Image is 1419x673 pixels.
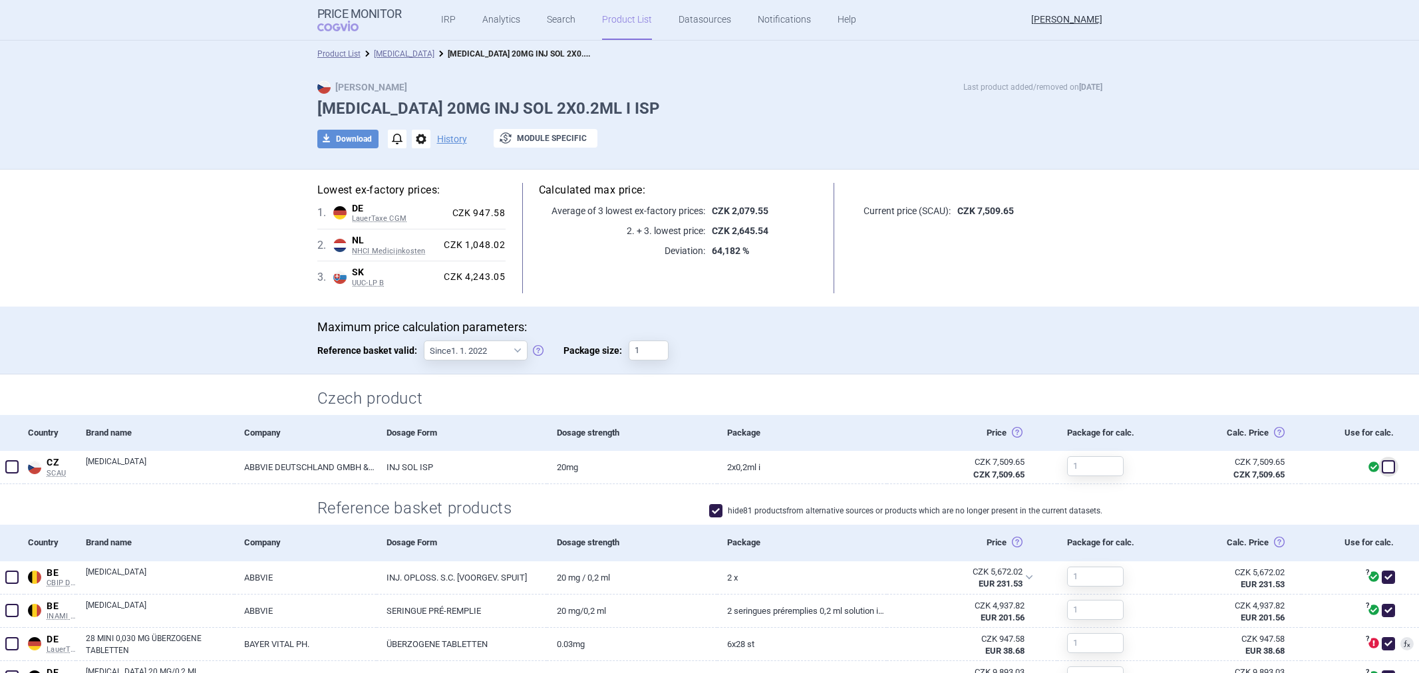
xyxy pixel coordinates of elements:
[317,130,379,148] button: Download
[424,340,528,360] select: Reference basket valid:
[317,49,361,59] a: Product List
[317,47,361,61] li: Product List
[86,632,234,656] a: 28 MINI 0,030 MG ÜBERZOGENE TABLETTEN
[547,415,717,451] div: Dosage strength
[234,595,376,627] a: ABBVIE
[1171,415,1301,451] div: Calc. Price
[352,203,447,215] span: DE
[86,456,234,479] a: [MEDICAL_DATA]
[317,269,333,285] span: 3 .
[717,451,887,483] a: 2X0,2ML I
[1181,567,1285,579] div: CZK 5,672.02
[377,595,547,627] a: SERINGUE PRÉ-REMPLIE
[717,595,887,627] a: 2 seringues préremplies 0,2 mL solution injectable, 100 mg/mL
[1181,633,1285,645] div: CZK 947.58
[712,245,749,256] strong: 64,182 %
[317,99,1102,118] h1: [MEDICAL_DATA] 20MG INJ SOL 2X0.2ML I ISP
[985,646,1025,656] strong: EUR 38.68
[1067,456,1124,476] input: 1
[851,204,951,217] p: Current price (SCAU):
[1171,628,1301,662] a: CZK 947.58EUR 38.68
[76,415,234,451] div: Brand name
[1067,633,1124,653] input: 1
[447,207,506,219] div: CZK 947.58
[1171,561,1301,596] a: CZK 5,672.02EUR 231.53
[317,497,523,519] h2: Reference basket products
[24,631,76,654] a: DEDELauerTaxe CGM
[317,237,333,253] span: 2 .
[897,633,1025,657] abbr: SP-CAU-010 Německo
[539,244,705,257] p: Deviation:
[317,7,402,33] a: Price MonitorCOGVIO
[352,214,447,223] span: LauerTaxe CGM
[352,267,439,279] span: SK
[887,561,1041,595] div: CZK 5,672.02EUR 231.53
[47,645,76,654] span: LauerTaxe CGM
[963,80,1102,94] p: Last product added/removed on
[317,340,424,360] span: Reference basket valid:
[24,525,76,561] div: Country
[86,566,234,590] a: [MEDICAL_DATA]
[333,206,347,219] img: Germany
[333,271,347,284] img: Slovakia
[547,451,717,483] a: 20MG
[981,612,1025,622] strong: EUR 201.56
[629,340,669,360] input: Package size:
[887,415,1057,451] div: Price
[374,49,434,59] a: [MEDICAL_DATA]
[887,525,1057,561] div: Price
[47,469,76,478] span: SCAU
[317,21,377,31] span: COGVIO
[979,579,1023,589] strong: EUR 231.53
[547,595,717,627] a: 20 mg/0,2 mL
[957,205,1014,216] strong: CZK 7,509.65
[563,340,629,360] span: Package size:
[377,451,547,483] a: INJ SOL ISP
[448,47,619,59] strong: [MEDICAL_DATA] 20MG INJ SOL 2X0.2ML I ISP
[86,599,234,623] a: [MEDICAL_DATA]
[1171,451,1301,485] a: CZK 7,509.65CZK 7,509.65
[47,601,76,612] span: BE
[317,82,407,92] strong: [PERSON_NAME]
[897,600,1025,612] div: CZK 4,937.82
[377,525,547,561] div: Dosage Form
[361,47,434,61] li: Humira
[897,456,1025,480] abbr: Česko ex-factory
[1363,569,1371,577] span: ?
[234,415,376,451] div: Company
[539,183,818,198] h5: Calculated max price:
[352,235,439,247] span: NL
[1057,525,1171,561] div: Package for calc.
[333,239,347,252] img: Netherlands
[897,633,1025,645] div: CZK 947.58
[897,600,1025,624] abbr: SP-CAU-010 Belgie hrazené LP
[717,628,887,660] a: 6X28 St
[1301,415,1400,451] div: Use for calc.
[547,561,717,594] a: 20 mg / 0,2 ml
[896,566,1023,578] div: CZK 5,672.02
[1363,635,1371,643] span: ?
[438,271,505,283] div: CZK 4,243.05
[717,525,887,561] div: Package
[896,566,1023,590] abbr: SP-CAU-010 Belgie hrazené LP
[897,456,1025,468] div: CZK 7,509.65
[1181,456,1285,468] div: CZK 7,509.65
[1067,600,1124,620] input: 1
[1301,525,1400,561] div: Use for calc.
[1245,646,1285,656] strong: EUR 38.68
[47,612,76,621] span: INAMI RPS
[494,129,597,148] button: Module specific
[28,637,41,650] img: Germany
[712,225,768,236] strong: CZK 2,645.54
[717,561,887,594] a: 2 x
[717,415,887,451] div: Package
[1241,579,1285,589] strong: EUR 231.53
[377,561,547,594] a: INJ. OPLOSS. S.C. [VOORGEV. SPUIT]
[28,571,41,584] img: Belgium
[377,628,547,660] a: ÜBERZOGENE TABLETTEN
[28,604,41,617] img: Belgium
[547,628,717,660] a: 0.03mg
[234,525,376,561] div: Company
[317,388,1102,410] h2: Czech product
[1363,602,1371,610] span: ?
